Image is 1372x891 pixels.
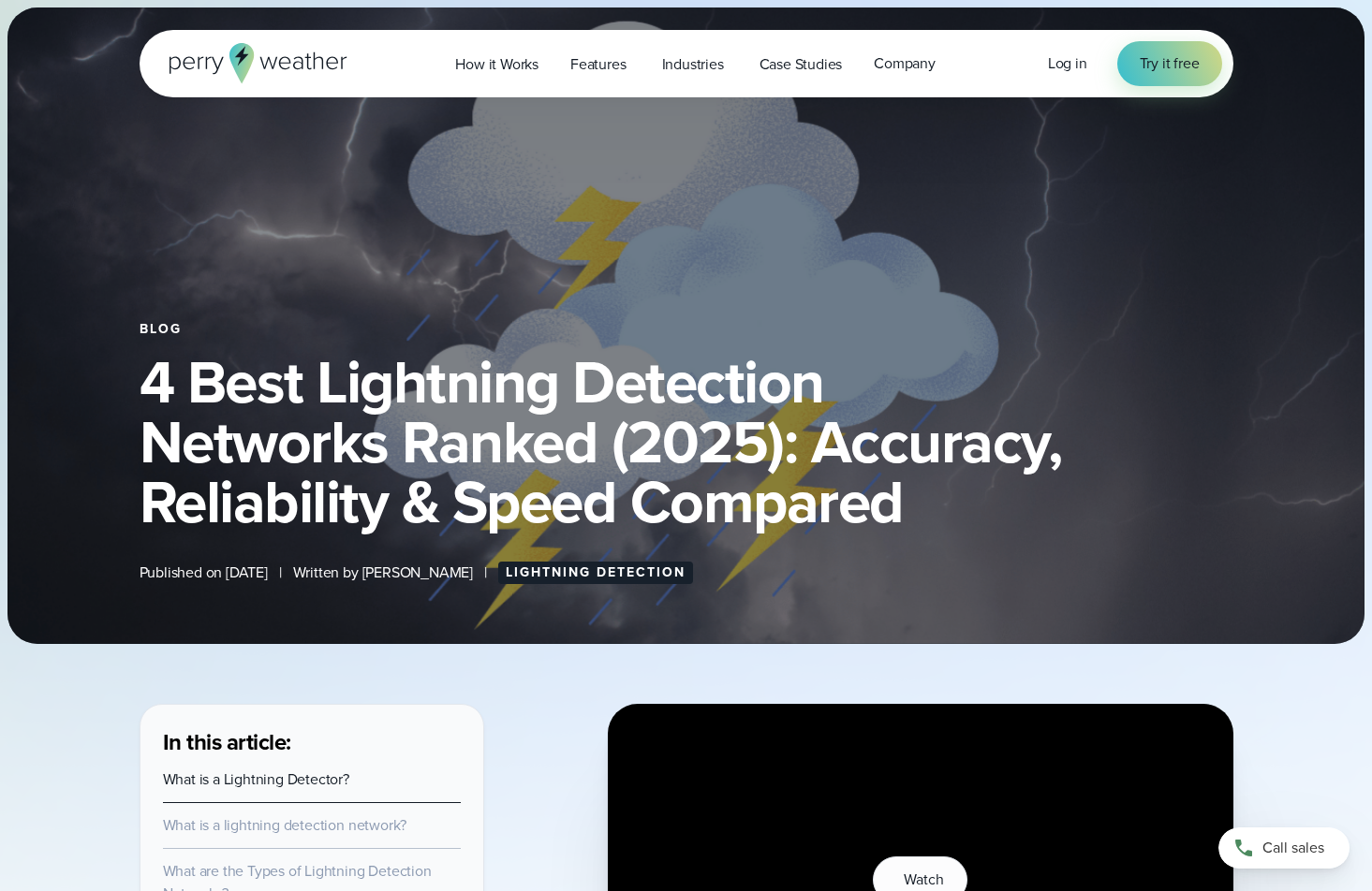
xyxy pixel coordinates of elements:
[1140,52,1200,75] span: Try it free
[498,562,693,584] a: Lightning Detection
[744,45,859,83] a: Case Studies
[1048,52,1087,74] span: Log in
[140,352,1233,532] h1: 4 Best Lightning Detection Networks Ranked (2025): Accuracy, Reliability & Speed Compared
[293,562,473,584] span: Written by [PERSON_NAME]
[163,768,349,790] a: What is a Lightning Detector?
[279,562,282,584] span: |
[904,869,943,891] span: Watch
[163,814,407,836] a: What is a lightning detection network?
[662,53,724,76] span: Industries
[1048,52,1087,75] a: Log in
[570,53,626,76] span: Features
[1218,827,1350,869] a: Call sales
[1262,837,1324,859] span: Call sales
[1117,41,1222,86] a: Try it free
[455,53,538,76] span: How it Works
[874,52,936,75] span: Company
[760,53,843,76] span: Case Studies
[484,562,487,584] span: |
[163,727,461,757] h3: In this article:
[140,322,1233,337] div: Blog
[439,45,554,83] a: How it Works
[140,562,268,584] span: Published on [DATE]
